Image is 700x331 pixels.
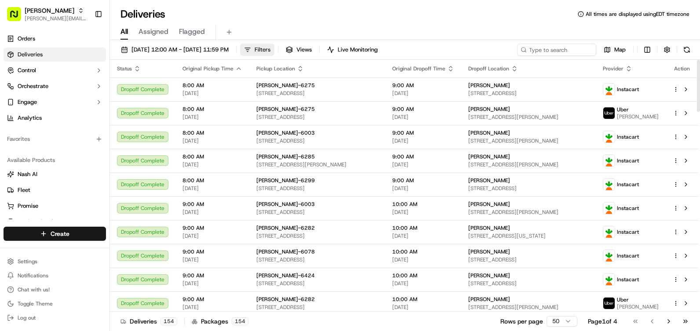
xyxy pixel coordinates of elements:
[256,272,315,279] span: [PERSON_NAME]-6424
[62,149,106,156] a: Powered byPylon
[9,129,16,136] div: 📗
[617,252,639,259] span: Instacart
[468,65,509,72] span: Dropoff Location
[120,317,177,326] div: Deliveries
[392,185,454,192] span: [DATE]
[7,202,102,210] a: Promise
[18,35,35,43] span: Orders
[617,303,659,310] span: [PERSON_NAME]
[617,133,639,140] span: Instacart
[182,106,242,113] span: 8:00 AM
[240,44,274,56] button: Filters
[617,205,639,212] span: Instacart
[468,106,510,113] span: [PERSON_NAME]
[392,209,454,216] span: [DATE]
[18,128,67,136] span: Knowledge Base
[182,272,242,279] span: 9:00 AM
[182,296,242,303] span: 9:00 AM
[18,300,53,307] span: Toggle Theme
[603,250,615,261] img: profile_instacart_ahold_partner.png
[392,153,454,160] span: 9:00 AM
[500,317,543,326] p: Rows per page
[392,106,454,113] span: 9:00 AM
[7,218,102,226] a: Product Catalog
[256,177,315,184] span: [PERSON_NAME]-6299
[4,255,106,268] button: Settings
[117,44,233,56] button: [DATE] 12:00 AM - [DATE] 11:59 PM
[468,90,589,97] span: [STREET_ADDRESS]
[18,286,50,293] span: Chat with us!
[392,82,454,89] span: 9:00 AM
[603,107,615,119] img: profile_uber_ahold_partner.png
[4,79,106,93] button: Orchestrate
[617,86,639,93] span: Instacart
[603,155,615,166] img: profile_instacart_ahold_partner.png
[51,229,69,238] span: Create
[468,224,510,232] span: [PERSON_NAME]
[468,296,510,303] span: [PERSON_NAME]
[256,201,315,208] span: [PERSON_NAME]-6003
[71,124,145,140] a: 💻API Documentation
[323,44,382,56] button: Live Monitoring
[392,304,454,311] span: [DATE]
[392,90,454,97] span: [DATE]
[18,170,37,178] span: Nash AI
[74,129,81,136] div: 💻
[4,4,91,25] button: [PERSON_NAME][PERSON_NAME][EMAIL_ADDRESS][PERSON_NAME][DOMAIN_NAME]
[256,248,315,255] span: [PERSON_NAME]-6078
[617,106,629,113] span: Uber
[30,93,111,100] div: We're available if you need us!
[160,317,177,325] div: 154
[182,248,242,255] span: 9:00 AM
[4,227,106,241] button: Create
[4,63,106,77] button: Control
[338,46,378,54] span: Live Monitoring
[468,280,589,287] span: [STREET_ADDRESS]
[256,280,378,287] span: [STREET_ADDRESS]
[182,161,242,168] span: [DATE]
[256,129,315,136] span: [PERSON_NAME]-6003
[468,232,589,239] span: [STREET_ADDRESS][US_STATE]
[182,280,242,287] span: [DATE]
[681,44,693,56] button: Refresh
[23,57,158,66] input: Got a question? Start typing here...
[18,314,36,321] span: Log out
[603,274,615,285] img: profile_instacart_ahold_partner.png
[4,183,106,197] button: Fleet
[4,111,106,125] a: Analytics
[617,157,639,164] span: Instacart
[392,161,454,168] span: [DATE]
[392,224,454,232] span: 10:00 AM
[392,232,454,239] span: [DATE]
[9,84,25,100] img: 1736555255976-a54dd68f-1ca7-489b-9aae-adbdc363a1c4
[131,46,229,54] span: [DATE] 12:00 AM - [DATE] 11:59 PM
[468,161,589,168] span: [STREET_ADDRESS][PERSON_NAME]
[256,65,295,72] span: Pickup Location
[232,317,248,325] div: 154
[256,82,315,89] span: [PERSON_NAME]-6275
[182,185,242,192] span: [DATE]
[468,82,510,89] span: [PERSON_NAME]
[603,298,615,309] img: profile_uber_ahold_partner.png
[603,131,615,143] img: profile_instacart_ahold_partner.png
[617,228,639,235] span: Instacart
[256,114,378,121] span: [STREET_ADDRESS]
[25,15,87,22] button: [PERSON_NAME][EMAIL_ADDRESS][PERSON_NAME][DOMAIN_NAME]
[282,44,316,56] button: Views
[392,137,454,144] span: [DATE]
[182,114,242,121] span: [DATE]
[617,113,659,120] span: [PERSON_NAME]
[256,296,315,303] span: [PERSON_NAME]-6282
[182,153,242,160] span: 8:00 AM
[586,11,689,18] span: All times are displayed using EDT timezone
[392,272,454,279] span: 10:00 AM
[182,256,242,263] span: [DATE]
[120,7,165,21] h1: Deliveries
[296,46,312,54] span: Views
[4,283,106,296] button: Chat with us!
[18,218,60,226] span: Product Catalog
[182,201,242,208] span: 9:00 AM
[18,258,37,265] span: Settings
[588,317,617,326] div: Page 1 of 4
[18,186,30,194] span: Fleet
